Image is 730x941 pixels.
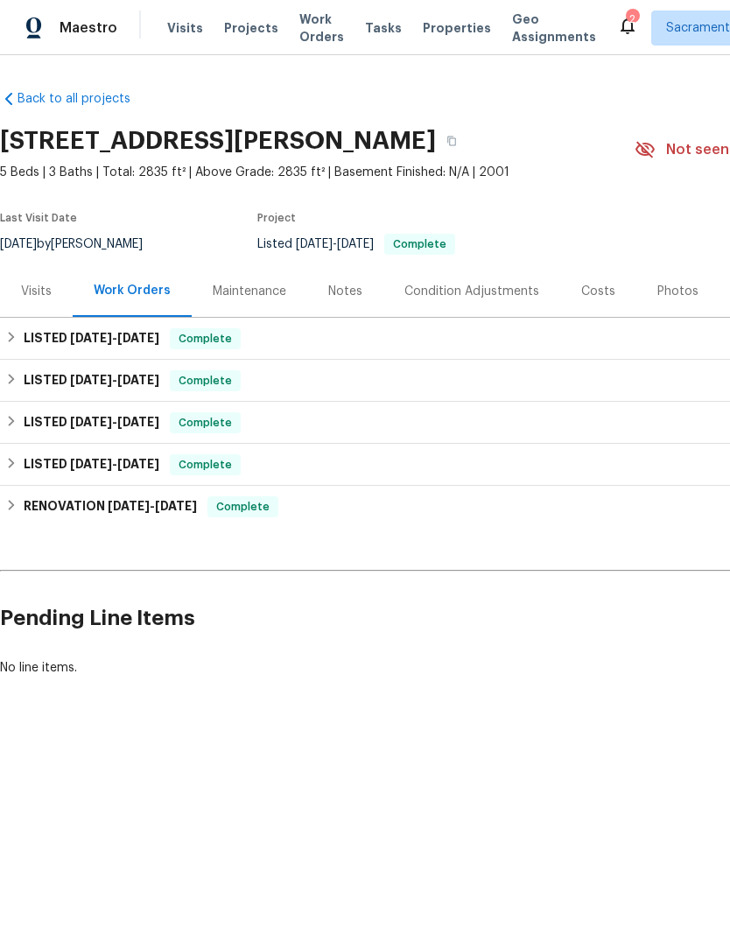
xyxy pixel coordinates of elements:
span: [DATE] [337,238,374,250]
span: [DATE] [117,374,159,386]
div: 2 [626,11,638,28]
span: Project [257,213,296,223]
span: Visits [167,19,203,37]
h6: LISTED [24,412,159,433]
span: Projects [224,19,278,37]
span: - [70,416,159,428]
span: [DATE] [117,332,159,344]
span: [DATE] [70,374,112,386]
span: Complete [209,498,277,516]
span: Geo Assignments [512,11,596,46]
span: - [108,500,197,512]
div: Maintenance [213,283,286,300]
span: [DATE] [70,458,112,470]
h6: LISTED [24,328,159,349]
span: Maestro [60,19,117,37]
button: Copy Address [436,125,467,157]
span: Work Orders [299,11,344,46]
span: [DATE] [117,416,159,428]
h6: LISTED [24,454,159,475]
span: Complete [172,456,239,474]
span: [DATE] [70,332,112,344]
span: Listed [257,238,455,250]
span: [DATE] [70,416,112,428]
span: Complete [172,414,239,432]
div: Costs [581,283,615,300]
div: Visits [21,283,52,300]
span: - [296,238,374,250]
span: Complete [386,239,453,249]
span: Tasks [365,22,402,34]
span: [DATE] [117,458,159,470]
span: - [70,458,159,470]
div: Notes [328,283,362,300]
span: [DATE] [296,238,333,250]
h6: RENOVATION [24,496,197,517]
h6: LISTED [24,370,159,391]
span: Complete [172,330,239,348]
span: [DATE] [108,500,150,512]
span: - [70,332,159,344]
span: Complete [172,372,239,390]
span: [DATE] [155,500,197,512]
div: Photos [657,283,698,300]
div: Work Orders [94,282,171,299]
div: Condition Adjustments [404,283,539,300]
span: Properties [423,19,491,37]
span: - [70,374,159,386]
